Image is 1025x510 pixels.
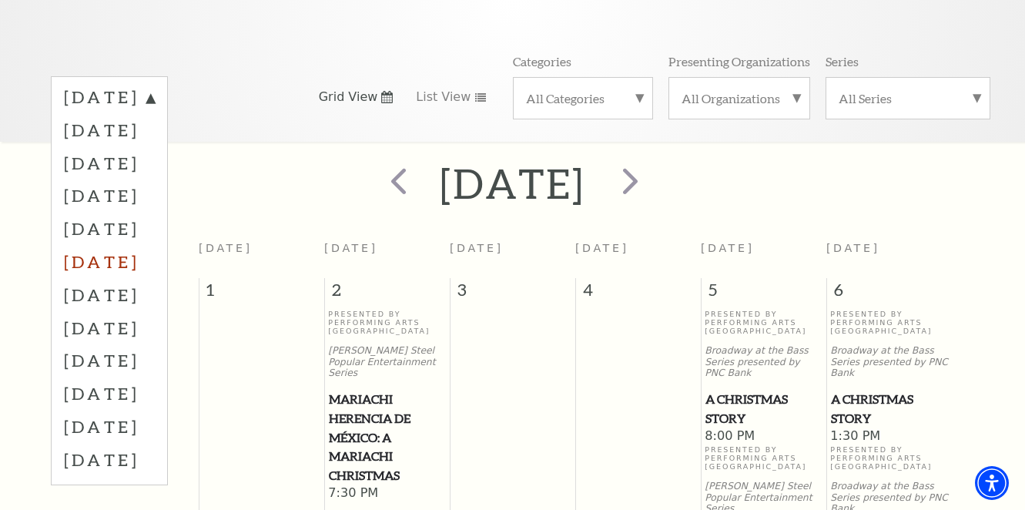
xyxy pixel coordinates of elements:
[600,156,656,211] button: next
[705,345,822,379] p: Broadway at the Bass Series presented by PNC Bank
[705,390,822,428] a: A Christmas Story
[830,445,948,471] p: Presented By Performing Arts [GEOGRAPHIC_DATA]
[975,466,1009,500] div: Accessibility Menu
[440,159,585,208] h2: [DATE]
[682,90,797,106] label: All Organizations
[450,242,504,254] span: [DATE]
[64,179,155,212] label: [DATE]
[575,242,629,254] span: [DATE]
[328,485,446,502] span: 7:30 PM
[826,53,859,69] p: Series
[329,390,445,485] span: Mariachi Herencia de México: A Mariachi Christmas
[705,390,822,428] span: A Christmas Story
[64,344,155,377] label: [DATE]
[64,410,155,443] label: [DATE]
[831,390,947,428] span: A Christmas Story
[64,311,155,344] label: [DATE]
[64,443,155,476] label: [DATE]
[830,345,948,379] p: Broadway at the Bass Series presented by PNC Bank
[319,89,378,106] span: Grid View
[513,53,571,69] p: Categories
[64,245,155,278] label: [DATE]
[199,242,253,254] span: [DATE]
[64,86,155,113] label: [DATE]
[199,278,324,309] span: 1
[369,156,425,211] button: prev
[830,390,948,428] a: A Christmas Story
[328,310,446,336] p: Presented By Performing Arts [GEOGRAPHIC_DATA]
[827,278,953,309] span: 6
[839,90,977,106] label: All Series
[826,242,880,254] span: [DATE]
[416,89,471,106] span: List View
[328,345,446,379] p: [PERSON_NAME] Steel Popular Entertainment Series
[324,242,378,254] span: [DATE]
[64,113,155,146] label: [DATE]
[64,146,155,180] label: [DATE]
[526,90,640,106] label: All Categories
[64,278,155,311] label: [DATE]
[328,390,446,485] a: Mariachi Herencia de México: A Mariachi Christmas
[705,445,822,471] p: Presented By Performing Arts [GEOGRAPHIC_DATA]
[702,278,826,309] span: 5
[451,278,575,309] span: 3
[701,242,755,254] span: [DATE]
[64,377,155,410] label: [DATE]
[668,53,810,69] p: Presenting Organizations
[64,212,155,245] label: [DATE]
[705,428,822,445] span: 8:00 PM
[830,428,948,445] span: 1:30 PM
[830,310,948,336] p: Presented By Performing Arts [GEOGRAPHIC_DATA]
[325,278,450,309] span: 2
[576,278,701,309] span: 4
[705,310,822,336] p: Presented By Performing Arts [GEOGRAPHIC_DATA]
